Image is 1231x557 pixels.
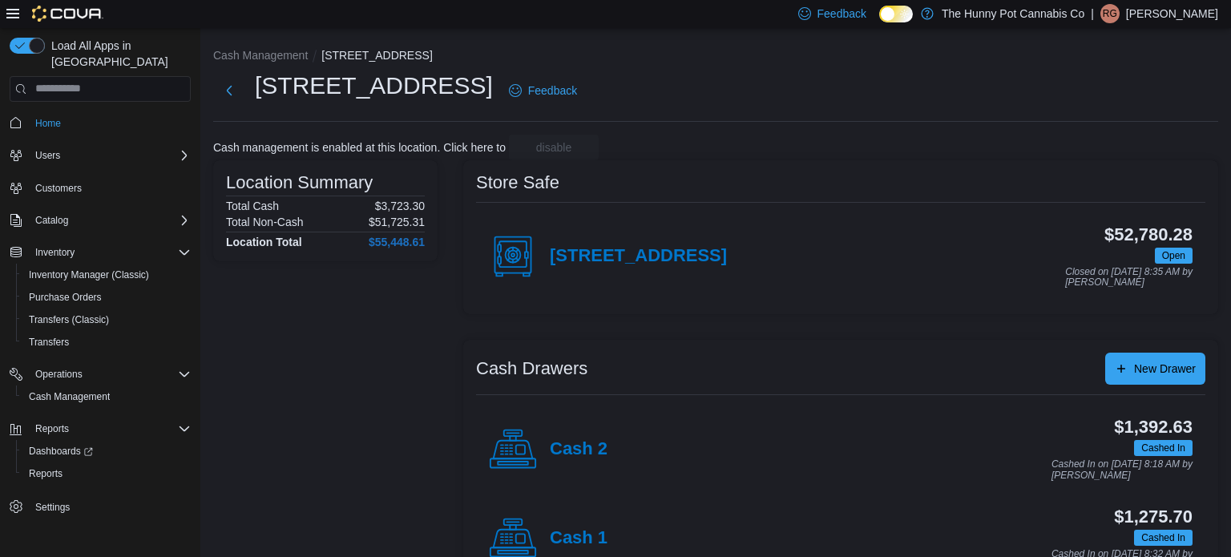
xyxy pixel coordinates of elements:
a: Feedback [502,75,583,107]
p: Cash management is enabled at this location. Click here to [213,141,506,154]
h4: $55,448.61 [369,236,425,248]
button: Catalog [29,211,75,230]
button: Customers [3,176,197,200]
h3: $1,275.70 [1114,507,1193,527]
a: Dashboards [16,440,197,462]
button: Inventory [3,241,197,264]
button: Next [213,75,245,107]
span: Operations [35,368,83,381]
span: Open [1155,248,1193,264]
span: Cashed In [1134,530,1193,546]
span: disable [536,139,571,155]
h3: $1,392.63 [1114,418,1193,437]
span: Home [35,117,61,130]
span: Inventory [29,243,191,262]
button: Purchase Orders [16,286,197,309]
a: Transfers (Classic) [22,310,115,329]
span: RG [1103,4,1117,23]
button: [STREET_ADDRESS] [321,49,432,62]
span: Users [29,146,191,165]
span: Dashboards [22,442,191,461]
h6: Total Cash [226,200,279,212]
button: Cash Management [16,385,197,408]
span: Catalog [35,214,68,227]
a: Customers [29,179,88,198]
h3: Cash Drawers [476,359,587,378]
span: Feedback [528,83,577,99]
p: Cashed In on [DATE] 8:18 AM by [PERSON_NAME] [1051,459,1193,481]
span: Dark Mode [879,22,880,23]
button: Reports [16,462,197,485]
h3: $52,780.28 [1104,225,1193,244]
span: Transfers (Classic) [29,313,109,326]
button: Operations [3,363,197,385]
p: Closed on [DATE] 8:35 AM by [PERSON_NAME] [1065,267,1193,289]
h6: Total Non-Cash [226,216,304,228]
h3: Location Summary [226,173,373,192]
span: Cashed In [1141,441,1185,455]
span: Settings [29,496,191,516]
span: Reports [35,422,69,435]
a: Reports [22,464,69,483]
span: Reports [22,464,191,483]
span: Purchase Orders [29,291,102,304]
button: Settings [3,494,197,518]
span: Inventory [35,246,75,259]
span: Transfers [22,333,191,352]
button: Catalog [3,209,197,232]
button: Users [3,144,197,167]
p: | [1091,4,1094,23]
a: Purchase Orders [22,288,108,307]
p: The Hunny Pot Cannabis Co [942,4,1084,23]
a: Dashboards [22,442,99,461]
p: $3,723.30 [375,200,425,212]
span: Operations [29,365,191,384]
p: [PERSON_NAME] [1126,4,1218,23]
span: Open [1162,248,1185,263]
h4: Cash 1 [550,528,607,549]
h4: [STREET_ADDRESS] [550,246,727,267]
a: Settings [29,498,76,517]
a: Inventory Manager (Classic) [22,265,155,285]
span: Transfers [29,336,69,349]
input: Dark Mode [879,6,913,22]
span: Customers [29,178,191,198]
a: Transfers [22,333,75,352]
span: Cash Management [22,387,191,406]
span: Cashed In [1134,440,1193,456]
span: Reports [29,419,191,438]
span: Customers [35,182,82,195]
button: disable [509,135,599,160]
span: Reports [29,467,63,480]
h4: Location Total [226,236,302,248]
span: Catalog [29,211,191,230]
a: Cash Management [22,387,116,406]
button: Reports [29,419,75,438]
span: Home [29,113,191,133]
span: Settings [35,501,70,514]
span: Cashed In [1141,531,1185,545]
span: Users [35,149,60,162]
button: Transfers [16,331,197,353]
a: Home [29,114,67,133]
button: Cash Management [213,49,308,62]
span: New Drawer [1134,361,1196,377]
button: Transfers (Classic) [16,309,197,331]
h3: Store Safe [476,173,559,192]
div: Ryckolos Griffiths [1100,4,1120,23]
span: Load All Apps in [GEOGRAPHIC_DATA] [45,38,191,70]
h1: [STREET_ADDRESS] [255,70,493,102]
button: Home [3,111,197,135]
h4: Cash 2 [550,439,607,460]
button: New Drawer [1105,353,1205,385]
span: Transfers (Classic) [22,310,191,329]
span: Inventory Manager (Classic) [22,265,191,285]
nav: An example of EuiBreadcrumbs [213,47,1218,67]
span: Dashboards [29,445,93,458]
button: Reports [3,418,197,440]
span: Feedback [817,6,866,22]
span: Inventory Manager (Classic) [29,268,149,281]
img: Cova [32,6,103,22]
p: $51,725.31 [369,216,425,228]
button: Users [29,146,67,165]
